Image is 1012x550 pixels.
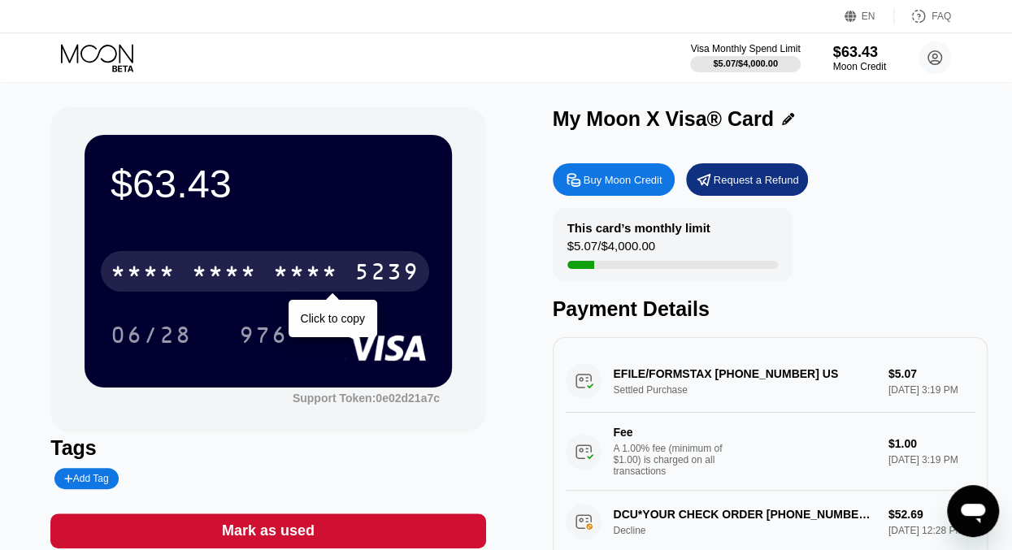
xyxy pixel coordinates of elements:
[845,8,894,24] div: EN
[947,485,999,537] iframe: Button to launch messaging window
[98,314,204,355] div: 06/28
[567,239,655,261] div: $5.07 / $4,000.00
[833,61,886,72] div: Moon Credit
[932,11,951,22] div: FAQ
[567,221,710,235] div: This card’s monthly limit
[686,163,808,196] div: Request a Refund
[833,44,886,61] div: $63.43
[584,173,662,187] div: Buy Moon Credit
[50,513,485,548] div: Mark as used
[690,43,800,54] div: Visa Monthly Spend Limit
[566,413,975,491] div: FeeA 1.00% fee (minimum of $1.00) is charged on all transactions$1.00[DATE] 3:19 PM
[111,324,192,350] div: 06/28
[293,392,440,405] div: Support Token: 0e02d21a7c
[894,8,951,24] div: FAQ
[553,163,675,196] div: Buy Moon Credit
[111,161,426,206] div: $63.43
[293,392,440,405] div: Support Token:0e02d21a7c
[354,261,419,287] div: 5239
[553,297,988,321] div: Payment Details
[833,44,886,72] div: $63.43Moon Credit
[690,43,800,72] div: Visa Monthly Spend Limit$5.07/$4,000.00
[222,522,315,540] div: Mark as used
[888,454,975,466] div: [DATE] 3:19 PM
[50,436,485,460] div: Tags
[239,324,288,350] div: 976
[614,443,736,477] div: A 1.00% fee (minimum of $1.00) is charged on all transactions
[888,437,975,450] div: $1.00
[614,426,728,439] div: Fee
[227,314,300,355] div: 976
[714,173,799,187] div: Request a Refund
[713,58,778,68] div: $5.07 / $4,000.00
[54,468,118,489] div: Add Tag
[862,11,875,22] div: EN
[301,312,365,325] div: Click to copy
[553,107,774,131] div: My Moon X Visa® Card
[64,473,108,484] div: Add Tag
